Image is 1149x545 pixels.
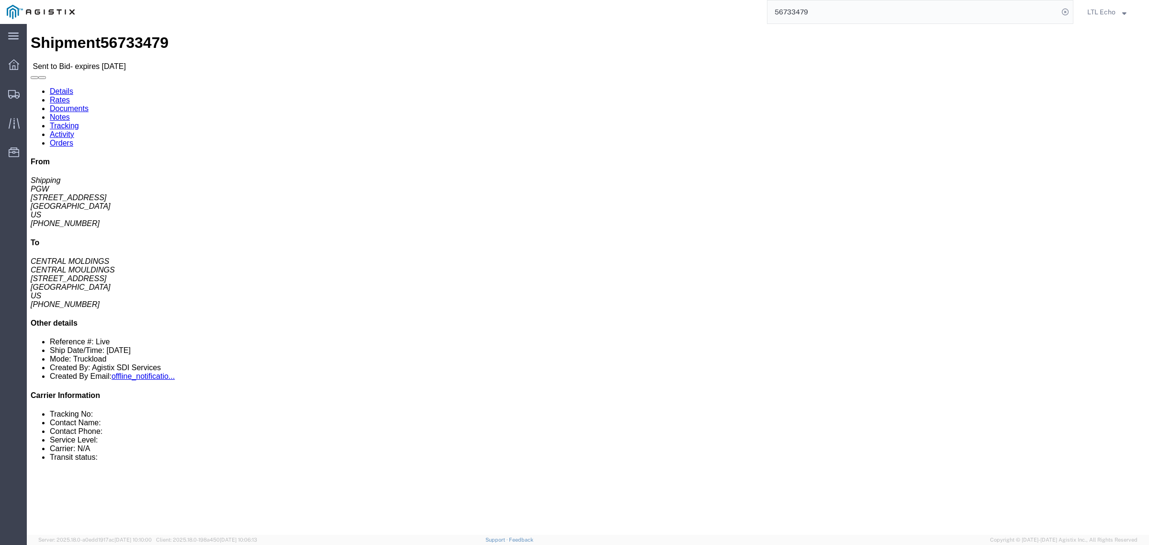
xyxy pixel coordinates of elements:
[990,536,1138,544] span: Copyright © [DATE]-[DATE] Agistix Inc., All Rights Reserved
[220,537,257,543] span: [DATE] 10:06:13
[38,537,152,543] span: Server: 2025.18.0-a0edd1917ac
[509,537,533,543] a: Feedback
[1087,6,1136,18] button: LTL Echo
[114,537,152,543] span: [DATE] 10:10:00
[1087,7,1115,17] span: LTL Echo
[156,537,257,543] span: Client: 2025.18.0-198a450
[485,537,509,543] a: Support
[27,24,1149,535] iframe: FS Legacy Container
[7,5,75,19] img: logo
[767,0,1059,23] input: Search for shipment number, reference number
